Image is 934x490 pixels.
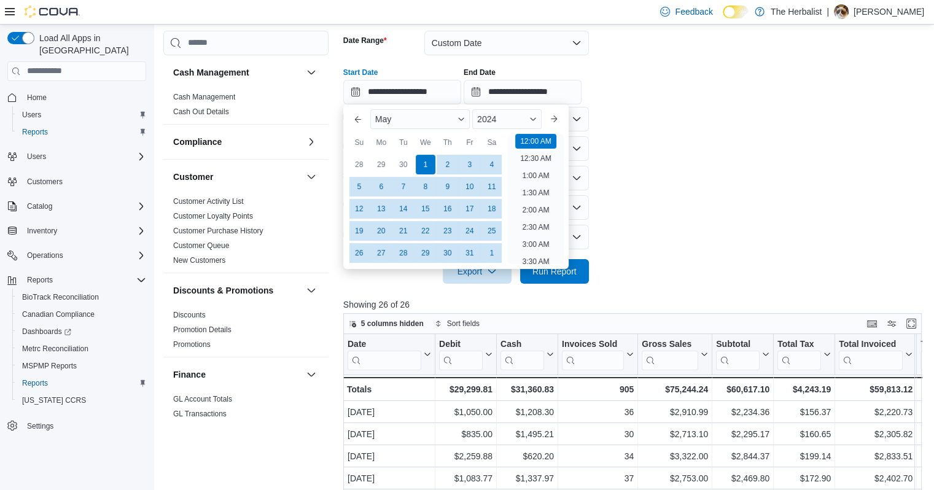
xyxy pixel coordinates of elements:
div: Invoices Sold [562,338,624,350]
div: day-30 [394,155,413,174]
span: Export [450,259,504,284]
div: 34 [562,449,634,464]
div: day-20 [372,221,391,241]
div: Total Invoiced [839,338,903,370]
div: day-7 [394,177,413,196]
div: James Stone [834,4,849,19]
div: day-31 [460,243,480,263]
span: Customer Loyalty Points [173,211,253,221]
div: day-15 [416,199,435,219]
a: GL Transactions [173,410,227,418]
span: Users [22,149,146,164]
button: Keyboard shortcuts [865,316,879,331]
p: [PERSON_NAME] [854,4,924,19]
span: Users [27,152,46,161]
div: Gross Sales [642,338,698,370]
div: $835.00 [439,427,492,441]
button: Customer [173,171,302,183]
div: $1,208.30 [500,405,554,419]
div: $2,234.36 [716,405,769,419]
div: day-6 [372,177,391,196]
a: Canadian Compliance [17,307,99,322]
div: Tu [394,133,413,152]
div: day-9 [438,177,457,196]
div: day-11 [482,177,502,196]
span: Customer Queue [173,241,229,251]
span: Promotions [173,340,211,349]
div: day-8 [416,177,435,196]
button: Invoices Sold [562,338,634,370]
div: $2,844.37 [716,449,769,464]
button: 5 columns hidden [344,316,429,331]
li: 3:30 AM [517,254,554,269]
input: Press the down key to open a popover containing a calendar. [464,80,582,104]
button: Catalog [2,198,151,215]
button: Compliance [304,134,319,149]
div: $160.65 [777,427,831,441]
div: day-29 [416,243,435,263]
div: Customer [163,194,329,273]
span: GL Transactions [173,409,227,419]
div: Discounts & Promotions [163,308,329,357]
span: Reports [27,275,53,285]
div: day-28 [349,155,369,174]
div: day-5 [349,177,369,196]
input: Dark Mode [723,6,749,18]
div: 36 [562,405,634,419]
div: day-3 [460,155,480,174]
a: Users [17,107,46,122]
button: Gross Sales [642,338,708,370]
span: Users [17,107,146,122]
nav: Complex example [7,84,146,467]
div: $2,753.00 [642,471,708,486]
span: Promotion Details [173,325,232,335]
span: Reports [17,376,146,391]
span: Metrc Reconciliation [17,341,146,356]
span: GL Account Totals [173,394,232,404]
button: Discounts & Promotions [173,284,302,297]
div: [DATE] [348,471,431,486]
div: day-22 [416,221,435,241]
span: Inventory [22,224,146,238]
a: Settings [22,419,58,434]
button: Reports [12,123,151,141]
li: 2:00 AM [517,203,554,217]
div: $2,469.80 [716,471,769,486]
div: [DATE] [348,449,431,464]
span: Reports [22,273,146,287]
div: Cash [500,338,544,350]
div: day-23 [438,221,457,241]
button: Customers [2,173,151,190]
button: Canadian Compliance [12,306,151,323]
button: Open list of options [572,114,582,124]
span: New Customers [173,255,225,265]
button: Operations [22,248,68,263]
div: $29,299.81 [439,382,492,397]
div: $2,295.17 [716,427,769,441]
label: Start Date [343,68,378,77]
a: Home [22,90,52,105]
span: Customer Purchase History [173,226,263,236]
button: Date [348,338,431,370]
button: Cash Management [173,66,302,79]
span: MSPMP Reports [22,361,77,371]
div: 30 [562,427,634,441]
button: Cash Management [304,65,319,80]
button: Subtotal [716,338,769,370]
div: $2,402.70 [839,471,913,486]
span: Load All Apps in [GEOGRAPHIC_DATA] [34,32,146,56]
div: $2,305.82 [839,427,913,441]
div: day-16 [438,199,457,219]
span: Inventory [27,226,57,236]
button: Settings [2,416,151,434]
div: Total Invoiced [839,338,903,350]
div: Subtotal [716,338,760,350]
h3: Discounts & Promotions [173,284,273,297]
h3: Customer [173,171,213,183]
div: day-1 [416,155,435,174]
span: Operations [27,251,63,260]
div: day-10 [460,177,480,196]
div: $3,322.00 [642,449,708,464]
p: | [827,4,829,19]
div: day-29 [372,155,391,174]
